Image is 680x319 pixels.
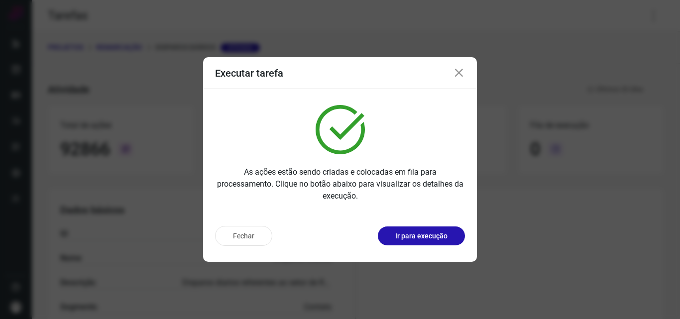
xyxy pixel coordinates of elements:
button: Fechar [215,226,272,246]
p: As ações estão sendo criadas e colocadas em fila para processamento. Clique no botão abaixo para ... [215,166,465,202]
button: Ir para execução [378,226,465,245]
p: Ir para execução [395,231,448,241]
h3: Executar tarefa [215,67,283,79]
img: verified.svg [316,105,365,154]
